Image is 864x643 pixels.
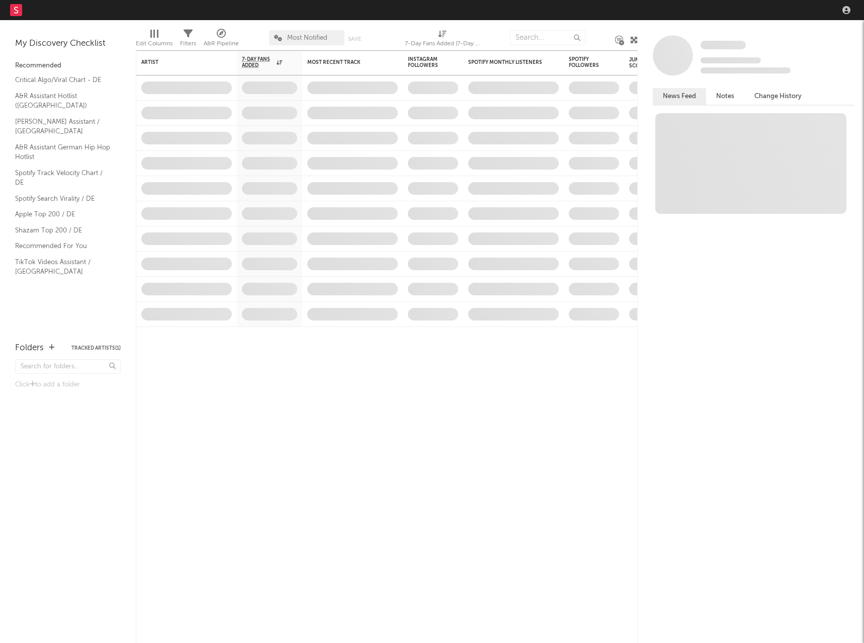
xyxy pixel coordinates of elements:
[287,35,327,41] span: Most Notified
[15,74,111,86] a: Critical Algo/Viral Chart - DE
[15,225,111,236] a: Shazam Top 200 / DE
[71,346,121,351] button: Tracked Artists(1)
[15,168,111,188] a: Spotify Track Velocity Chart / DE
[706,88,744,105] button: Notes
[701,40,746,50] a: Some Artist
[15,91,111,111] a: A&R Assistant Hotlist ([GEOGRAPHIC_DATA])
[15,342,44,354] div: Folders
[701,57,761,63] span: Tracking Since: [DATE]
[15,60,121,72] div: Recommended
[701,67,791,73] span: 0 fans last week
[629,57,654,69] div: Jump Score
[180,38,196,50] div: Filters
[348,36,361,42] button: Save
[204,38,239,50] div: A&R Pipeline
[15,379,121,391] div: Click to add a folder.
[15,257,111,277] a: TikTok Videos Assistant / [GEOGRAPHIC_DATA]
[468,59,544,65] div: Spotify Monthly Listeners
[15,240,111,252] a: Recommended For You
[15,38,121,50] div: My Discovery Checklist
[569,56,604,68] div: Spotify Followers
[141,59,217,65] div: Artist
[180,25,196,54] div: Filters
[405,38,480,50] div: 7-Day Fans Added (7-Day Fans Added)
[15,142,111,163] a: A&R Assistant German Hip Hop Hotlist
[510,30,585,45] input: Search...
[136,38,172,50] div: Edit Columns
[15,116,111,137] a: [PERSON_NAME] Assistant / [GEOGRAPHIC_DATA]
[307,59,383,65] div: Most Recent Track
[136,25,172,54] div: Edit Columns
[15,209,111,220] a: Apple Top 200 / DE
[15,193,111,204] a: Spotify Search Virality / DE
[405,25,480,54] div: 7-Day Fans Added (7-Day Fans Added)
[242,56,274,68] span: 7-Day Fans Added
[744,88,812,105] button: Change History
[204,25,239,54] div: A&R Pipeline
[15,359,121,374] input: Search for folders...
[701,41,746,49] span: Some Artist
[653,88,706,105] button: News Feed
[408,56,443,68] div: Instagram Followers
